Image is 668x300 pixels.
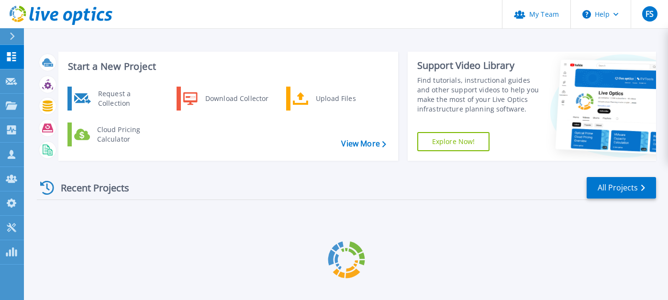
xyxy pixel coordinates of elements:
a: All Projects [587,177,656,199]
a: Download Collector [177,87,275,111]
a: Cloud Pricing Calculator [67,122,166,146]
h3: Start a New Project [68,61,386,72]
div: Upload Files [311,89,382,108]
div: Download Collector [200,89,273,108]
div: Find tutorials, instructional guides and other support videos to help you make the most of your L... [417,76,541,114]
div: Recent Projects [37,176,142,200]
span: FS [646,10,654,18]
a: Request a Collection [67,87,166,111]
a: View More [341,139,386,148]
a: Explore Now! [417,132,490,151]
a: Upload Files [286,87,384,111]
div: Request a Collection [93,89,163,108]
div: Cloud Pricing Calculator [92,125,163,144]
div: Support Video Library [417,59,541,72]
